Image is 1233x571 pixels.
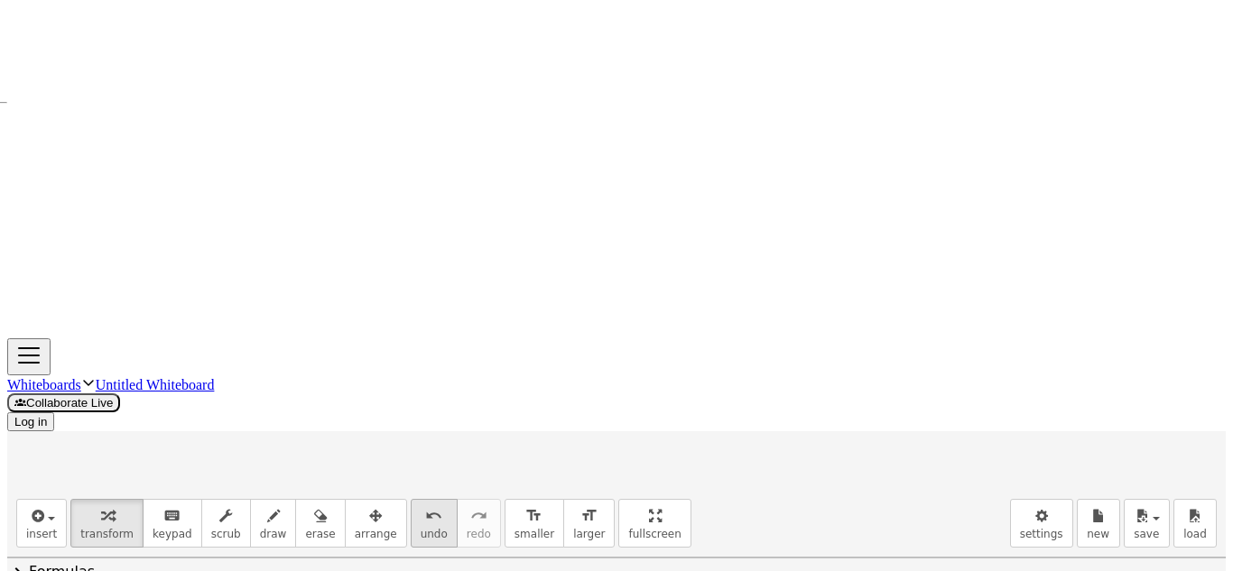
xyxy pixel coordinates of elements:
span: Collaborate Live [14,396,113,410]
button: redoredo [457,499,501,548]
span: settings [1020,528,1063,540]
i: format_size [580,505,598,527]
span: undo [421,528,448,540]
span: keypad [153,528,192,540]
button: keyboardkeypad [143,499,202,548]
button: insert [16,499,67,548]
a: Whiteboards [7,377,81,392]
button: load [1173,499,1217,548]
span: insert [26,528,57,540]
span: fullscreen [628,528,681,540]
button: settings [1010,499,1073,548]
span: larger [573,528,605,540]
button: format_sizesmaller [505,499,564,548]
span: save [1134,528,1159,540]
button: scrub [201,499,251,548]
button: undoundo [411,499,458,548]
button: Collaborate Live [7,393,120,412]
span: draw [260,528,287,540]
i: redo [470,505,487,527]
button: arrange [345,499,407,548]
span: transform [80,528,134,540]
span: redo [467,528,491,540]
button: Toggle navigation [7,338,51,375]
a: Untitled Whiteboard [96,377,215,392]
button: fullscreen [618,499,691,548]
button: save [1124,499,1170,548]
button: draw [250,499,297,548]
i: format_size [525,505,542,527]
span: new [1087,528,1109,540]
span: erase [305,528,335,540]
button: transform [70,499,144,548]
button: Log in [7,412,54,431]
i: undo [425,505,442,527]
button: format_sizelarger [563,499,615,548]
span: arrange [355,528,397,540]
span: smaller [515,528,554,540]
button: erase [295,499,345,548]
button: new [1077,499,1120,548]
span: load [1183,528,1207,540]
span: scrub [211,528,241,540]
i: keyboard [163,505,181,527]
